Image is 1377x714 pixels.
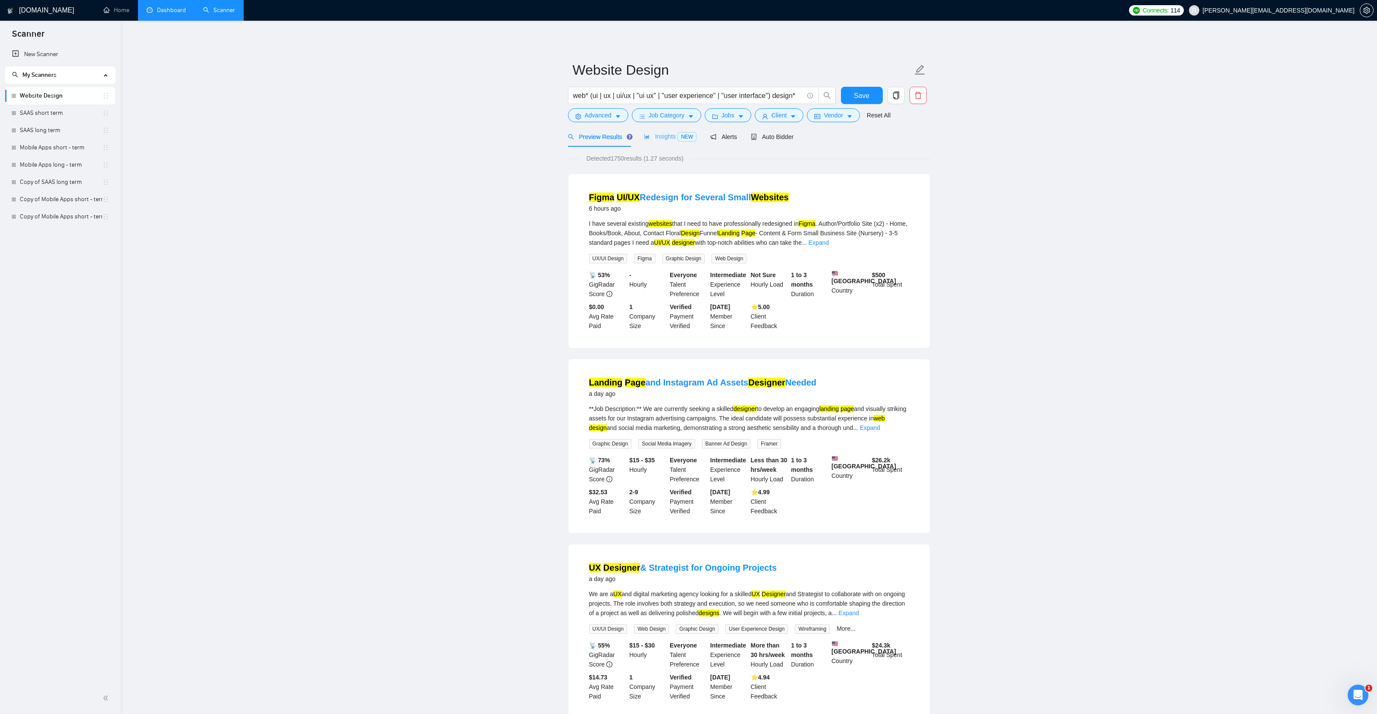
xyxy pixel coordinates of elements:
[634,254,655,263] span: Figma
[627,487,668,516] div: Company Size
[670,489,692,496] b: Verified
[725,624,788,634] span: User Experience Design
[699,610,719,616] mark: designs
[755,108,804,122] button: userClientcaret-down
[627,641,668,669] div: Hourly
[12,71,56,79] span: My Scanners
[1348,685,1368,705] iframe: Intercom live chat
[751,674,770,681] b: ⭐️ 4.94
[568,133,630,140] span: Preview Results
[676,624,718,634] span: Graphic Design
[809,239,829,246] a: Expand
[629,272,631,278] b: -
[668,270,709,299] div: Talent Preference
[748,378,785,387] mark: Designer
[639,113,645,120] span: bars
[589,624,627,634] span: UX/UI Design
[807,108,859,122] button: idcardVendorcaret-down
[589,563,777,572] a: UX Designer& Strategist for Ongoing Projects
[841,405,854,412] mark: page
[710,674,730,681] b: [DATE]
[20,104,102,122] a: SAAS short term
[670,674,692,681] b: Verified
[734,405,757,412] mark: designer
[5,139,115,156] li: Mobile Apps short - term
[613,591,621,597] mark: UX
[795,624,830,634] span: Wireframing
[104,6,129,14] a: homeHome
[841,87,883,104] button: Save
[712,113,718,120] span: folder
[749,673,790,701] div: Client Feedback
[705,108,751,122] button: folderJobscaret-down
[870,455,911,484] div: Total Spent
[5,122,115,139] li: SAAS long term
[5,28,51,46] span: Scanner
[709,270,749,299] div: Experience Level
[710,489,730,496] b: [DATE]
[847,113,853,120] span: caret-down
[872,642,891,649] b: $ 24.3k
[580,154,690,163] span: Detected 1750 results (1.27 seconds)
[914,64,925,76] span: edit
[830,270,870,299] div: Country
[807,93,813,98] span: info-circle
[749,270,790,299] div: Hourly Load
[757,439,781,449] span: Framer
[741,230,756,237] mark: Page
[814,113,820,120] span: idcard
[638,439,695,449] span: Social Media Imagery
[910,87,927,104] button: delete
[5,104,115,122] li: SAAS short term
[668,455,709,484] div: Talent Preference
[772,111,787,120] span: Client
[587,455,628,484] div: GigRadar Score
[5,191,115,208] li: Copy of Mobile Apps short - term
[615,113,621,120] span: caret-down
[789,270,830,299] div: Duration
[872,272,885,278] b: $ 500
[649,220,672,227] mark: websites
[589,378,623,387] mark: Landing
[791,457,813,473] b: 1 to 3 months
[589,193,789,202] a: Figma UI/UXRedesign for Several SmallWebsites
[629,303,633,310] b: 1
[20,139,102,156] a: Mobile Apps short - term
[853,424,858,431] span: ...
[874,415,885,422] mark: web
[860,424,880,431] a: Expand
[751,642,785,658] b: More than 30 hrs/week
[709,673,749,701] div: Member Since
[587,302,628,331] div: Avg Rate Paid
[627,673,668,701] div: Company Size
[832,610,837,616] span: ...
[589,642,610,649] b: 📡 55%
[749,641,790,669] div: Hourly Load
[627,302,668,331] div: Company Size
[710,133,737,140] span: Alerts
[606,661,612,667] span: info-circle
[589,378,817,387] a: Landing Pageand Instagram Ad AssetsDesignerNeeded
[589,303,604,310] b: $0.00
[589,219,909,247] div: I have several existing that I need to have professionally redesigned in . Author/Portfolio Site ...
[832,641,838,647] img: 🇺🇸
[749,455,790,484] div: Hourly Load
[1133,7,1140,14] img: upwork-logo.png
[20,156,102,174] a: Mobile Apps long - term
[20,191,102,208] a: Copy of Mobile Apps short - term
[710,272,746,278] b: Intermediate
[751,489,770,496] b: ⭐️ 4.99
[629,642,655,649] b: $15 - $30
[1365,685,1372,692] span: 1
[20,122,102,139] a: SAAS long term
[678,132,696,142] span: NEW
[1360,7,1373,14] span: setting
[712,254,747,263] span: Web Design
[789,455,830,484] div: Duration
[751,193,788,202] mark: Websites
[831,455,896,470] b: [GEOGRAPHIC_DATA]
[749,302,790,331] div: Client Feedback
[649,111,684,120] span: Job Category
[670,457,697,464] b: Everyone
[668,487,709,516] div: Payment Verified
